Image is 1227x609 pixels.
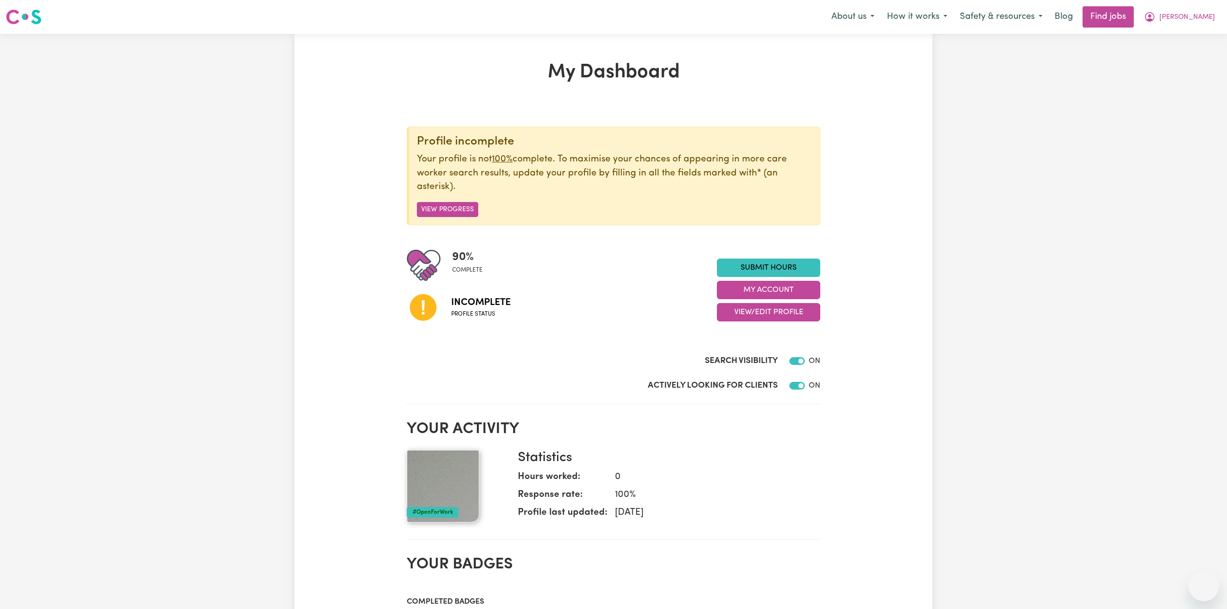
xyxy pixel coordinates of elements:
dt: Response rate: [518,488,607,506]
span: [PERSON_NAME] [1159,12,1215,23]
label: Search Visibility [705,355,778,367]
dd: 0 [607,470,813,484]
dt: Profile last updated: [518,506,607,524]
span: 90 % [452,248,483,266]
a: Submit Hours [717,259,820,277]
span: Incomplete [451,295,511,310]
iframe: Button to launch messaging window [1188,570,1219,601]
h2: Your activity [407,420,820,438]
p: Your profile is not complete. To maximise your chances of appearing in more care worker search re... [417,153,812,194]
u: 100% [492,155,513,164]
span: Profile status [451,310,511,319]
div: #OpenForWork [407,507,458,518]
a: Find jobs [1083,6,1134,28]
img: Careseekers logo [6,8,42,26]
label: Actively Looking for Clients [648,379,778,392]
button: My Account [717,281,820,299]
a: Careseekers logo [6,6,42,28]
button: How it works [881,7,954,27]
button: About us [825,7,881,27]
dd: 100 % [607,488,813,502]
span: ON [809,357,820,365]
h3: Statistics [518,450,813,466]
div: Profile incomplete [417,135,812,149]
button: My Account [1138,7,1221,27]
span: complete [452,266,483,275]
img: Your profile picture [407,450,479,522]
dt: Hours worked: [518,470,607,488]
h3: Completed badges [407,597,820,607]
a: Blog [1049,6,1079,28]
dd: [DATE] [607,506,813,520]
button: View Progress [417,202,478,217]
button: Safety & resources [954,7,1049,27]
div: Profile completeness: 90% [452,248,490,282]
h2: Your badges [407,555,820,574]
button: View/Edit Profile [717,303,820,321]
h1: My Dashboard [407,61,820,84]
span: ON [809,382,820,390]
